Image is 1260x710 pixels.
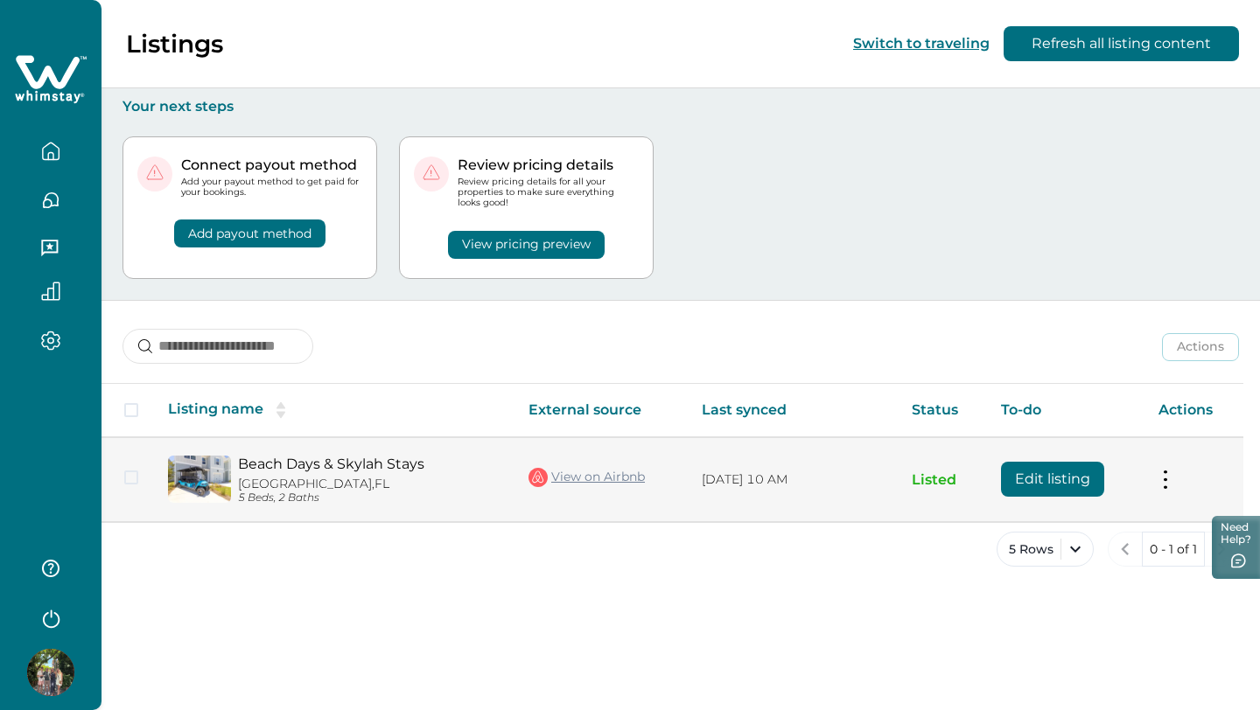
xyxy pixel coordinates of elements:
a: Beach Days & Skylah Stays [238,456,500,472]
p: [DATE] 10 AM [702,471,884,489]
a: View on Airbnb [528,466,645,489]
th: External source [514,384,688,437]
th: To-do [987,384,1144,437]
p: 0 - 1 of 1 [1150,541,1197,559]
p: Review pricing details [458,157,639,174]
th: Status [898,384,987,437]
button: previous page [1108,532,1143,567]
button: 5 Rows [997,532,1094,567]
button: sorting [263,401,298,419]
button: Add payout method [174,219,325,247]
button: Switch to traveling [853,35,990,52]
th: Listing name [154,384,514,437]
p: Listings [126,29,223,59]
p: Connect payout method [181,157,362,174]
p: Add your payout method to get paid for your bookings. [181,177,362,198]
p: [GEOGRAPHIC_DATA], FL [238,477,500,491]
p: Review pricing details for all your properties to make sure everything looks good! [458,177,639,209]
button: Refresh all listing content [1004,26,1239,61]
p: Listed [912,471,973,489]
img: Whimstay Host [27,649,74,696]
p: Your next steps [122,98,1239,115]
button: Edit listing [1001,462,1104,497]
p: 5 Beds, 2 Baths [238,491,500,505]
th: Actions [1144,384,1243,437]
button: next page [1204,532,1239,567]
button: View pricing preview [448,231,605,259]
button: Actions [1162,333,1239,361]
img: propertyImage_Beach Days & Skylah Stays [168,456,231,503]
button: 0 - 1 of 1 [1142,532,1205,567]
th: Last synced [688,384,898,437]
